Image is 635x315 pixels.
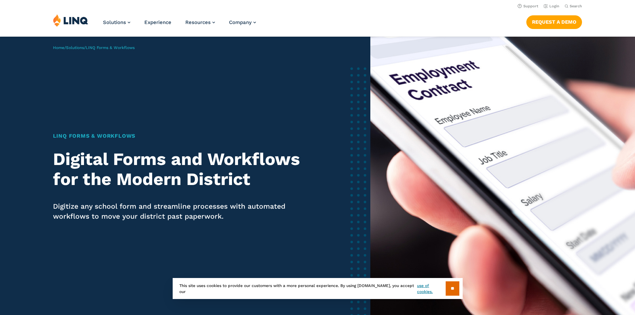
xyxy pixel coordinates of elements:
[53,14,88,27] img: LINQ | K‑12 Software
[185,19,211,25] span: Resources
[53,149,303,189] h2: Digital Forms and Workflows for the Modern District
[526,14,582,29] nav: Button Navigation
[53,45,135,50] span: / /
[417,283,445,295] a: use of cookies.
[518,4,538,8] a: Support
[144,19,171,25] a: Experience
[86,45,135,50] span: LINQ Forms & Workflows
[103,19,130,25] a: Solutions
[173,278,463,299] div: This site uses cookies to provide our customers with a more personal experience. By using [DOMAIN...
[570,4,582,8] span: Search
[53,132,303,140] h1: LINQ Forms & Workflows
[103,19,126,25] span: Solutions
[103,14,256,36] nav: Primary Navigation
[53,201,303,221] p: Digitize any school form and streamline processes with automated workflows to move your district ...
[185,19,215,25] a: Resources
[229,19,252,25] span: Company
[229,19,256,25] a: Company
[565,4,582,9] button: Open Search Bar
[66,45,84,50] a: Solutions
[526,15,582,29] a: Request a Demo
[544,4,559,8] a: Login
[53,45,64,50] a: Home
